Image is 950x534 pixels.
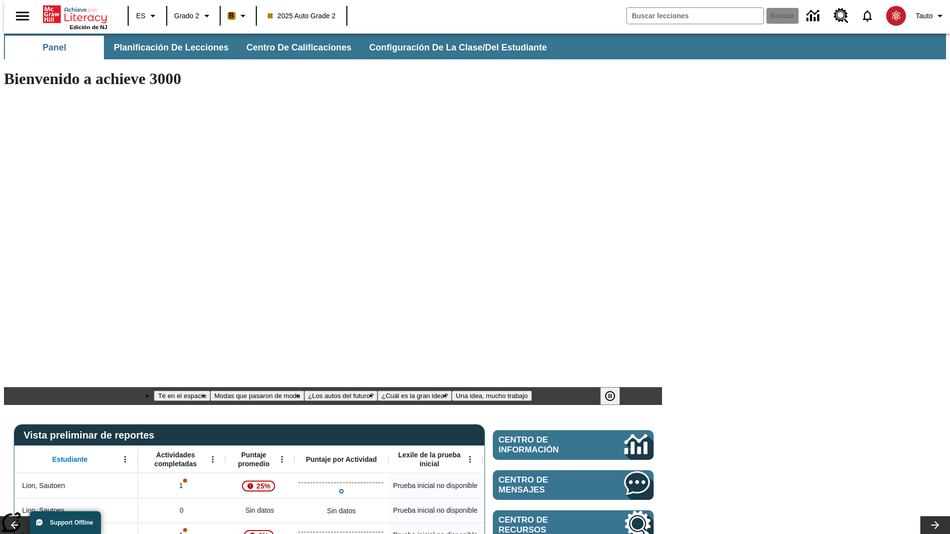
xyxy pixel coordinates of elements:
div: Subbarra de navegación [4,36,556,59]
input: Buscar campo [627,8,763,24]
span: Prueba inicial no disponible, Lion, Sautoes [393,505,477,516]
img: avatar image [886,6,906,26]
button: Boost El color de la clase es anaranjado claro. Cambiar el color de la clase. [224,7,253,25]
span: Configuración de la clase/del estudiante [369,42,547,53]
a: Centro de mensajes [493,470,654,500]
div: 1, Es posible que sea inválido el puntaje de una o más actividades., Lion, Sautoen [138,473,225,498]
span: Actividades completadas [143,450,208,468]
span: 25% [252,477,274,495]
button: Escoja un nuevo avatar [880,3,912,29]
button: Planificación de lecciones [106,36,237,59]
a: Centro de información [493,430,654,460]
button: Diapositiva 2 Modas que pasaron de moda [210,391,304,401]
div: Sin datos, Lion, Sautoes [482,498,576,523]
button: Configuración de la clase/del estudiante [361,36,555,59]
button: Abrir menú [275,452,289,467]
span: Edición de NJ [70,24,107,30]
div: Sin datos, Lion, Sautoen [482,473,576,498]
span: Vista preliminar de reportes [24,430,159,441]
button: Support Offline [30,511,101,534]
button: Centro de calificaciones [238,36,359,59]
div: 0, Lion, Sautoes [138,498,225,523]
button: Lenguaje: ES, Selecciona un idioma [132,7,163,25]
span: B [229,9,234,22]
span: Support Offline [50,519,93,526]
p: 1 [178,481,185,491]
span: Sin datos [240,500,279,521]
button: Carrusel de lecciones, seguir [920,516,950,534]
a: Centro de recursos, Se abrirá en una pestaña nueva. [828,2,855,29]
span: ES [136,11,145,21]
button: Abrir menú [463,452,477,467]
span: Centro de mensajes [499,475,595,495]
span: Panel [43,42,66,53]
span: Estudiante [52,455,88,464]
button: Panel [5,36,104,59]
span: Prueba inicial no disponible, Lion, Sautoen [393,481,477,491]
button: Grado: Grado 2, Elige un grado [170,7,217,25]
button: Diapositiva 5 Una idea, mucho trabajo [452,391,531,401]
a: Portada [43,4,107,24]
button: Abrir menú [118,452,133,467]
div: Pausar [600,387,630,405]
h1: Bienvenido a achieve 3000 [4,70,662,88]
span: Puntaje por Actividad [306,455,377,464]
span: Lion, Sautoen [22,481,65,491]
span: Puntaje promedio [230,450,278,468]
span: Planificación de lecciones [114,42,229,53]
div: Sin datos, Lion, Sautoes [225,498,294,523]
button: Abrir menú [205,452,220,467]
div: Sin datos, Lion, Sautoes [322,501,361,521]
button: Diapositiva 3 ¿Los autos del futuro? [304,391,378,401]
span: Lexile de la prueba inicial [393,450,466,468]
span: Lion, Sautoes [22,505,65,516]
span: 0 [180,505,184,516]
span: Grado 2 [174,11,199,21]
div: Portada [43,3,107,30]
button: Pausar [600,387,620,405]
span: Centro de calificaciones [246,42,351,53]
span: Tauto [916,11,933,21]
div: Subbarra de navegación [4,34,946,59]
span: 2025 Auto Grade 2 [268,11,336,21]
a: Centro de información [801,2,828,30]
button: Abrir el menú lateral [8,1,37,31]
a: Notificaciones [855,3,880,29]
button: Perfil/Configuración [912,7,950,25]
button: Diapositiva 1 Té en el espacio [154,391,210,401]
button: Diapositiva 4 ¿Cuál es la gran idea? [378,391,452,401]
div: , 25%, ¡Atención! La puntuación media de 25% correspondiente al primer intento de este estudiante... [225,473,294,498]
span: Centro de información [499,435,591,455]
